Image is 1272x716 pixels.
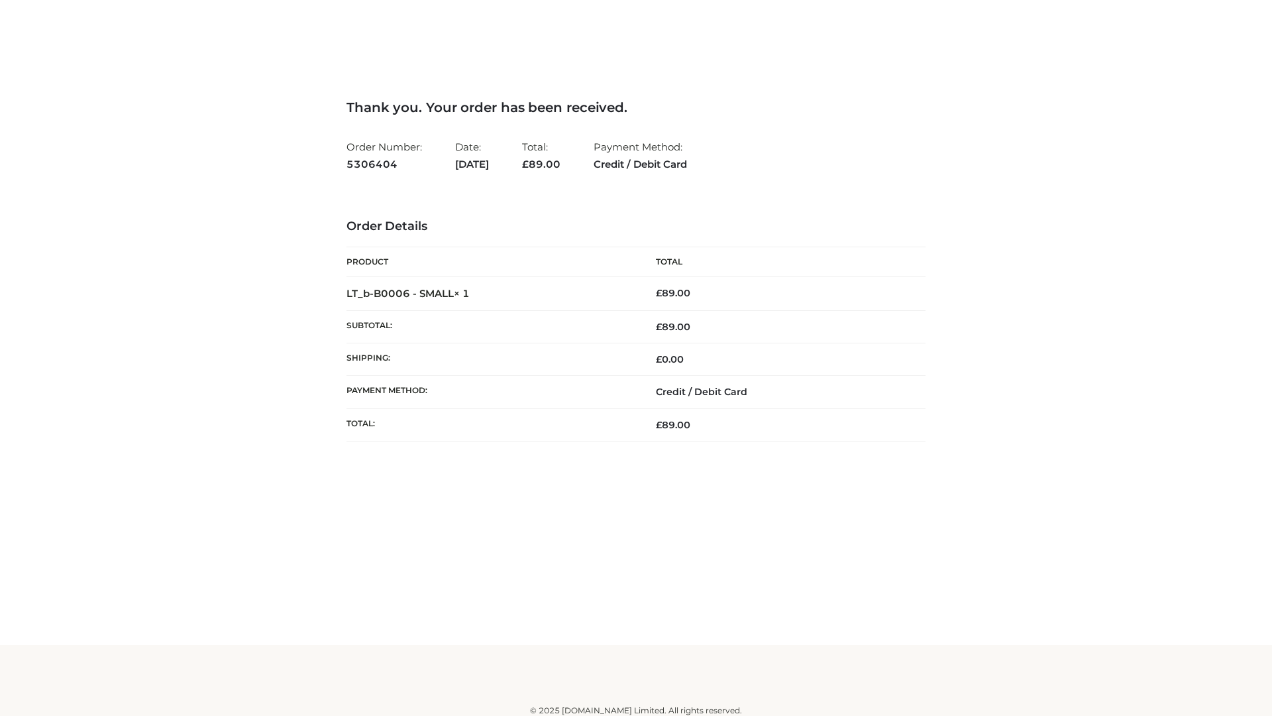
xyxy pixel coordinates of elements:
th: Subtotal: [346,310,636,343]
strong: 5306404 [346,156,422,173]
span: £ [522,158,529,170]
span: £ [656,321,662,333]
h3: Thank you. Your order has been received. [346,99,926,115]
bdi: 89.00 [656,287,690,299]
li: Order Number: [346,135,422,176]
li: Date: [455,135,489,176]
bdi: 0.00 [656,353,684,365]
span: £ [656,287,662,299]
th: Payment method: [346,376,636,408]
span: £ [656,419,662,431]
strong: LT_b-B0006 - SMALL [346,287,470,300]
span: 89.00 [522,158,560,170]
span: £ [656,353,662,365]
th: Product [346,247,636,277]
h3: Order Details [346,219,926,234]
span: 89.00 [656,419,690,431]
span: 89.00 [656,321,690,333]
td: Credit / Debit Card [636,376,926,408]
strong: [DATE] [455,156,489,173]
li: Total: [522,135,560,176]
th: Total: [346,408,636,441]
strong: × 1 [454,287,470,300]
th: Shipping: [346,343,636,376]
th: Total [636,247,926,277]
strong: Credit / Debit Card [594,156,687,173]
li: Payment Method: [594,135,687,176]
